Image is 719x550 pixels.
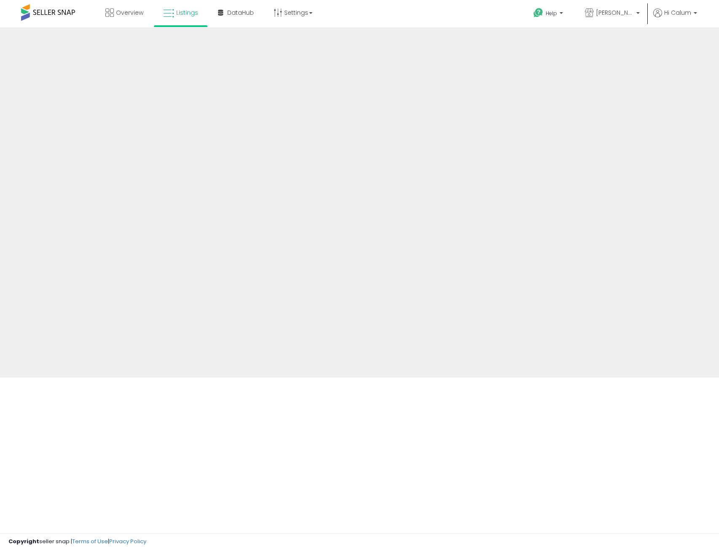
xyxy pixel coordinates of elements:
[533,8,544,18] i: Get Help
[527,1,571,27] a: Help
[546,10,557,17] span: Help
[653,8,697,27] a: Hi Calum
[176,8,198,17] span: Listings
[116,8,143,17] span: Overview
[664,8,691,17] span: Hi Calum
[227,8,254,17] span: DataHub
[596,8,634,17] span: [PERSON_NAME] Essentials LLC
